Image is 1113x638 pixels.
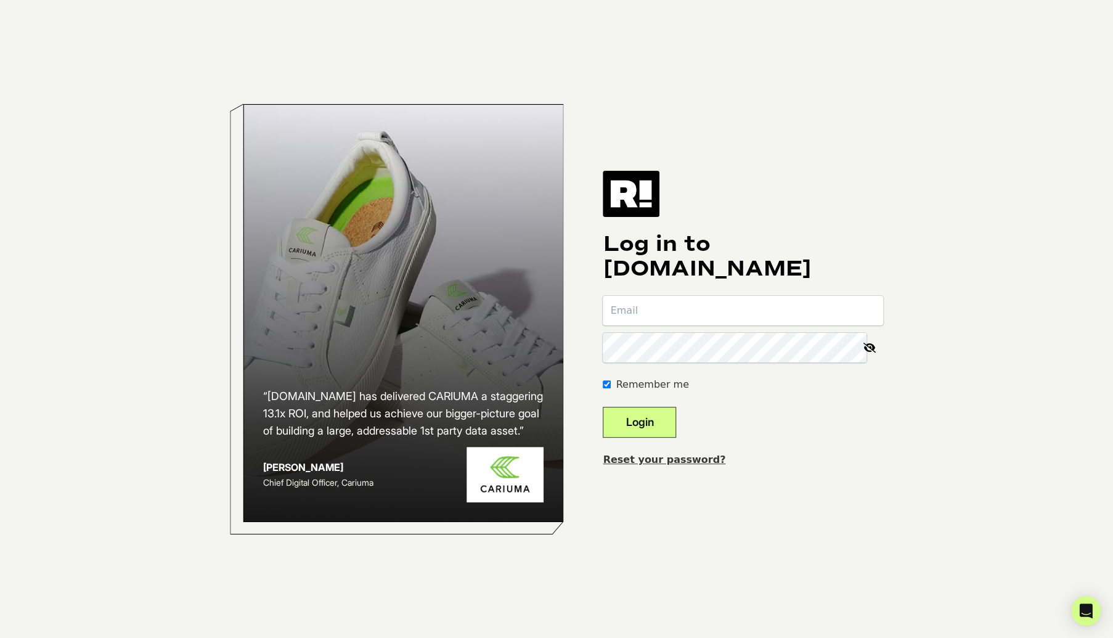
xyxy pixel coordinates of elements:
[603,407,676,438] button: Login
[603,454,725,465] a: Reset your password?
[616,377,688,392] label: Remember me
[263,388,544,440] h2: “[DOMAIN_NAME] has delivered CARIUMA a staggering 13.1x ROI, and helped us achieve our bigger-pic...
[263,461,343,473] strong: [PERSON_NAME]
[467,447,544,503] img: Cariuma
[603,232,883,281] h1: Log in to [DOMAIN_NAME]
[603,171,659,216] img: Retention.com
[1071,596,1101,626] div: Open Intercom Messenger
[603,296,883,325] input: Email
[263,477,373,488] span: Chief Digital Officer, Cariuma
